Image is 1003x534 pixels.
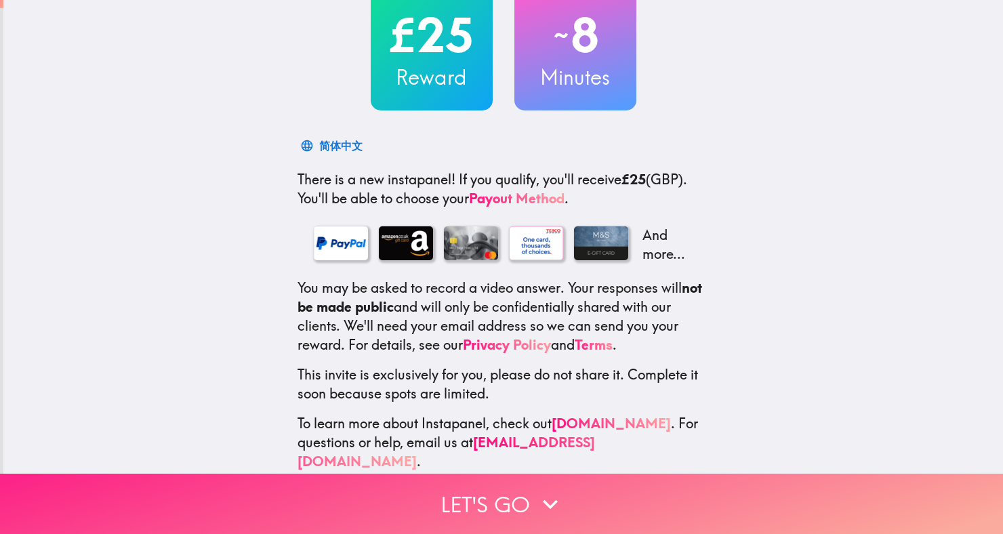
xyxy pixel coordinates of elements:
p: To learn more about Instapanel, check out . For questions or help, email us at . [298,414,710,471]
p: If you qualify, you'll receive (GBP) . You'll be able to choose your . [298,170,710,208]
h2: £25 [371,7,493,63]
a: [EMAIL_ADDRESS][DOMAIN_NAME] [298,434,595,470]
a: Privacy Policy [463,336,551,353]
b: £25 [621,171,646,188]
p: You may be asked to record a video answer. Your responses will and will only be confidentially sh... [298,279,710,354]
div: 简体中文 [319,136,363,155]
b: not be made public [298,279,702,315]
p: And more... [639,226,693,264]
a: [DOMAIN_NAME] [552,415,671,432]
p: This invite is exclusively for you, please do not share it. Complete it soon because spots are li... [298,365,710,403]
h3: Reward [371,63,493,91]
span: There is a new instapanel! [298,171,455,188]
h2: 8 [514,7,636,63]
button: 简体中文 [298,132,368,159]
a: Terms [575,336,613,353]
h3: Minutes [514,63,636,91]
a: Payout Method [469,190,565,207]
span: ~ [552,15,571,56]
